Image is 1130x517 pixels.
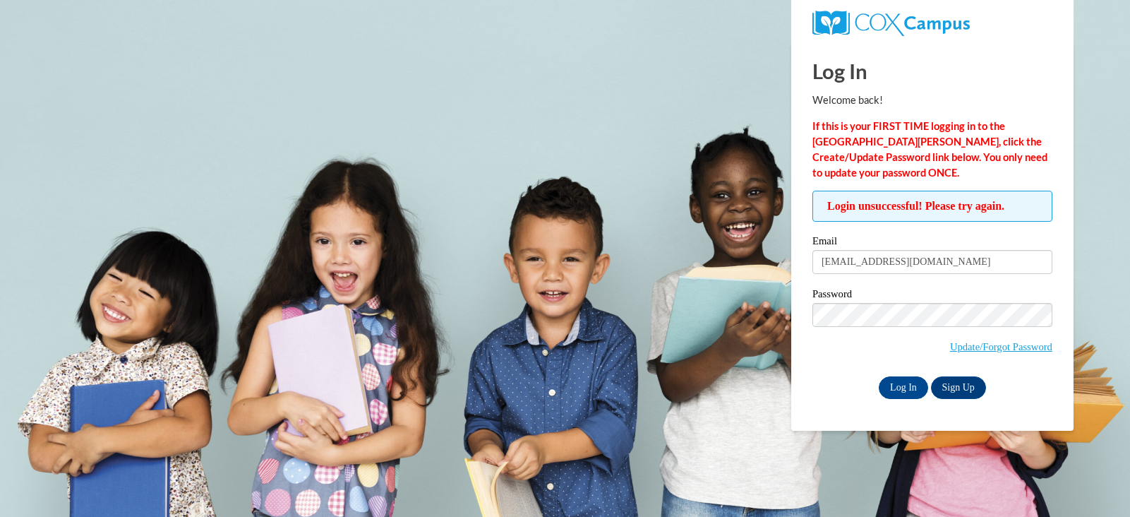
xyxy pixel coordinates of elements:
h1: Log In [812,57,1052,85]
label: Password [812,289,1052,303]
a: COX Campus [812,16,970,28]
strong: If this is your FIRST TIME logging in to the [GEOGRAPHIC_DATA][PERSON_NAME], click the Create/Upd... [812,120,1047,179]
a: Sign Up [931,376,986,399]
input: Log In [879,376,928,399]
label: Email [812,236,1052,250]
img: COX Campus [812,11,970,36]
p: Welcome back! [812,93,1052,108]
span: Login unsuccessful! Please try again. [812,191,1052,222]
a: Update/Forgot Password [950,341,1052,352]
